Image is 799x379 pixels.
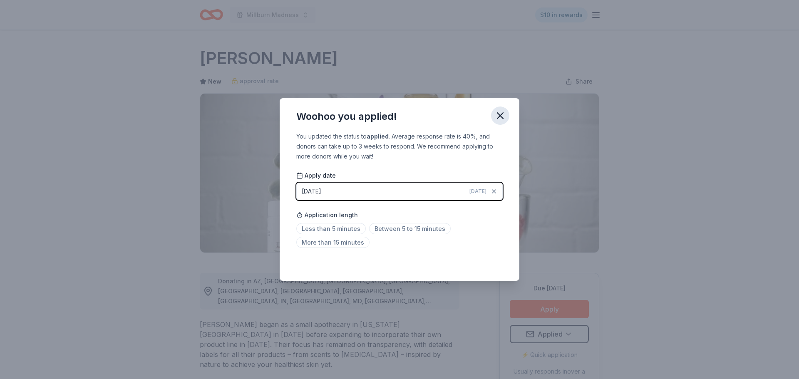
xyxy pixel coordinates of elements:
div: You updated the status to . Average response rate is 40%, and donors can take up to 3 weeks to re... [296,131,503,161]
span: Between 5 to 15 minutes [369,223,451,234]
span: [DATE] [469,188,486,195]
button: [DATE][DATE] [296,183,503,200]
span: Less than 5 minutes [296,223,366,234]
span: More than 15 minutes [296,237,370,248]
b: applied [367,133,389,140]
div: Woohoo you applied! [296,110,397,123]
span: Apply date [296,171,336,180]
span: Application length [296,210,358,220]
div: [DATE] [302,186,321,196]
